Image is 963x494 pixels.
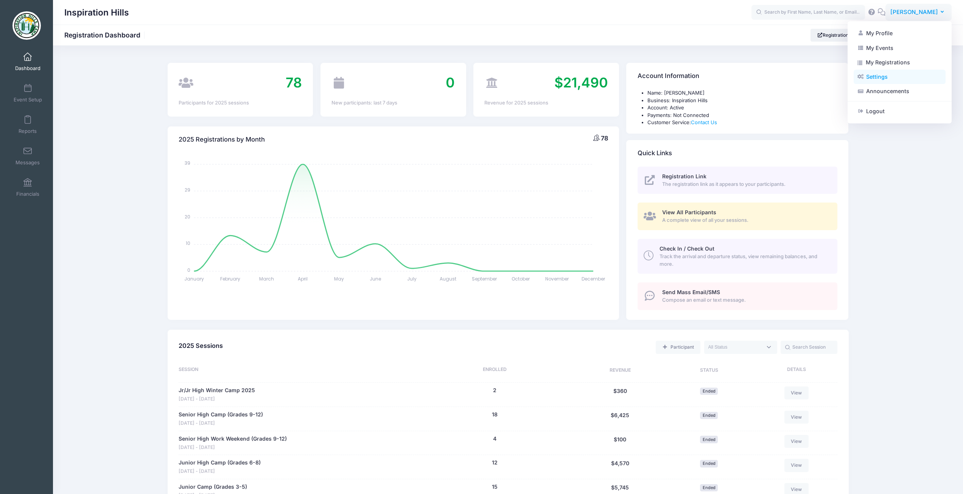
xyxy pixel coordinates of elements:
[638,239,837,274] a: Check In / Check Out Track the arrival and departure status, view remaining balances, and more.
[416,366,574,375] div: Enrolled
[700,484,718,491] span: Ended
[660,253,829,268] span: Track the arrival and departure status, view remaining balances, and more.
[638,167,837,194] a: Registration Link The registration link as it appears to your participants.
[647,97,837,104] li: Business: Inspiration Hills
[286,74,302,91] span: 78
[179,396,255,403] span: [DATE] - [DATE]
[179,435,287,443] a: Senior High Work Weekend (Grades 9-12)
[781,341,837,354] input: Search Session
[10,80,46,106] a: Event Setup
[184,276,204,282] tspan: January
[662,181,829,188] span: The registration link as it appears to your participants.
[16,191,39,197] span: Financials
[574,366,666,375] div: Revenue
[179,99,302,107] div: Participants for 2025 sessions
[10,111,46,138] a: Reports
[784,386,809,399] a: View
[638,65,699,87] h4: Account Information
[784,459,809,472] a: View
[700,412,718,419] span: Ended
[179,129,265,150] h4: 2025 Registrations by Month
[16,159,40,166] span: Messages
[184,213,190,220] tspan: 20
[492,411,498,419] button: 18
[298,276,308,282] tspan: April
[854,41,946,55] a: My Events
[185,240,190,246] tspan: 10
[14,97,42,103] span: Event Setup
[64,31,147,39] h1: Registration Dashboard
[890,8,938,16] span: [PERSON_NAME]
[854,70,946,84] a: Settings
[259,276,274,282] tspan: March
[660,245,714,252] span: Check In / Check Out
[220,276,240,282] tspan: February
[854,26,946,41] a: My Profile
[440,276,456,282] tspan: August
[179,386,255,394] a: Jr/Jr High Winter Camp 2025
[700,388,718,395] span: Ended
[179,420,263,427] span: [DATE] - [DATE]
[854,104,946,118] a: Logout
[184,187,190,193] tspan: 29
[472,276,497,282] tspan: September
[10,174,46,201] a: Financials
[370,276,381,282] tspan: June
[407,276,416,282] tspan: July
[885,4,952,21] button: [PERSON_NAME]
[64,4,129,21] h1: Inspiration Hills
[574,411,666,427] div: $6,425
[647,119,837,126] li: Customer Service:
[638,203,837,230] a: View All Participants A complete view of all your sessions.
[700,436,718,443] span: Ended
[662,217,829,224] span: A complete view of all your sessions.
[187,266,190,273] tspan: 0
[854,84,946,98] a: Announcements
[179,483,247,491] a: Junior Camp (Grades 3-5)
[647,104,837,112] li: Account: Active
[179,459,261,467] a: Junior High Camp (Grades 6-8)
[554,74,608,91] span: $21,490
[662,209,716,215] span: View All Participants
[662,289,720,295] span: Send Mass Email/SMS
[656,341,700,354] a: Add a new manual registration
[15,65,40,72] span: Dashboard
[545,276,569,282] tspan: November
[493,435,496,443] button: 4
[179,411,263,419] a: Senior High Camp (Grades 9-12)
[331,99,455,107] div: New participants: last 7 days
[179,366,416,375] div: Session
[492,459,498,467] button: 12
[12,11,41,40] img: Inspiration Hills
[484,99,608,107] div: Revenue for 2025 sessions
[662,173,706,179] span: Registration Link
[10,48,46,75] a: Dashboard
[19,128,37,134] span: Reports
[854,55,946,70] a: My Registrations
[751,5,865,20] input: Search by First Name, Last Name, or Email...
[638,142,672,164] h4: Quick Links
[179,468,261,475] span: [DATE] - [DATE]
[493,386,496,394] button: 2
[662,296,829,304] span: Compose an email or text message.
[334,276,344,282] tspan: May
[784,435,809,448] a: View
[574,386,666,403] div: $360
[691,119,717,125] a: Contact Us
[184,160,190,166] tspan: 39
[638,282,837,310] a: Send Mass Email/SMS Compose an email or text message.
[708,344,762,351] textarea: Search
[492,483,498,491] button: 15
[666,366,751,375] div: Status
[601,134,608,142] span: 78
[179,444,287,451] span: [DATE] - [DATE]
[811,29,865,42] a: Registration Link
[179,342,223,349] span: 2025 Sessions
[574,435,666,451] div: $100
[10,143,46,169] a: Messages
[582,276,605,282] tspan: December
[784,411,809,424] a: View
[446,74,455,91] span: 0
[512,276,530,282] tspan: October
[647,112,837,119] li: Payments: Not Connected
